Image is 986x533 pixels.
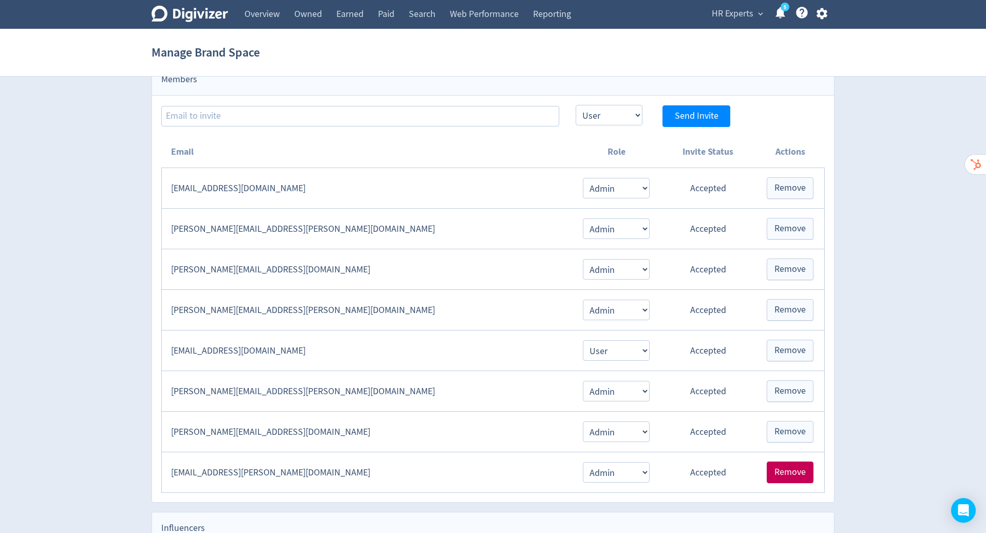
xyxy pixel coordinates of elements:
th: Email [162,136,573,168]
td: Accepted [660,249,756,290]
div: Members [152,64,834,96]
button: Remove [767,299,813,321]
td: Accepted [660,290,756,330]
span: Remove [774,305,806,315]
td: [EMAIL_ADDRESS][DOMAIN_NAME] [162,168,573,209]
text: 5 [784,4,786,11]
button: Remove [767,177,813,199]
div: Open Intercom Messenger [951,498,976,523]
td: Accepted [660,168,756,209]
button: Remove [767,462,813,483]
span: Remove [774,468,806,477]
h1: Manage Brand Space [151,36,260,69]
button: Remove [767,421,813,443]
span: Remove [774,183,806,193]
span: expand_more [756,9,765,19]
span: Remove [774,387,806,396]
td: [PERSON_NAME][EMAIL_ADDRESS][PERSON_NAME][DOMAIN_NAME] [162,290,573,330]
button: Remove [767,259,813,280]
a: 5 [781,3,789,11]
td: Accepted [660,452,756,493]
td: Accepted [660,209,756,249]
td: [EMAIL_ADDRESS][PERSON_NAME][DOMAIN_NAME] [162,452,573,493]
button: Remove [767,380,813,402]
td: [EMAIL_ADDRESS][DOMAIN_NAME] [162,330,573,371]
td: [PERSON_NAME][EMAIL_ADDRESS][PERSON_NAME][DOMAIN_NAME] [162,209,573,249]
th: Role [573,136,660,168]
input: Email to invite [161,106,559,126]
span: Remove [774,346,806,355]
td: [PERSON_NAME][EMAIL_ADDRESS][PERSON_NAME][DOMAIN_NAME] [162,371,573,412]
td: Accepted [660,330,756,371]
td: [PERSON_NAME][EMAIL_ADDRESS][DOMAIN_NAME] [162,249,573,290]
span: Remove [774,265,806,274]
span: Remove [774,427,806,436]
span: Send Invite [675,112,718,121]
button: HR Experts [708,6,766,22]
button: Send Invite [662,105,730,127]
td: Accepted [660,371,756,412]
span: Remove [774,224,806,233]
button: Remove [767,340,813,361]
span: HR Experts [712,6,753,22]
th: Actions [756,136,824,168]
td: [PERSON_NAME][EMAIL_ADDRESS][DOMAIN_NAME] [162,412,573,452]
th: Invite Status [660,136,756,168]
td: Accepted [660,412,756,452]
button: Remove [767,218,813,240]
